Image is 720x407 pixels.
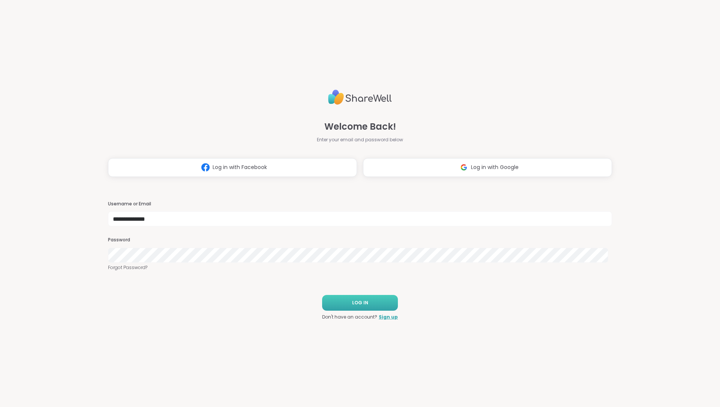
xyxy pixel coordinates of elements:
span: Don't have an account? [322,314,377,320]
img: ShareWell Logo [328,87,392,108]
button: Log in with Google [363,158,612,177]
a: Sign up [379,314,398,320]
h3: Password [108,237,612,243]
h3: Username or Email [108,201,612,207]
a: Forgot Password? [108,264,612,271]
span: Log in with Google [471,163,519,171]
span: Enter your email and password below [317,136,403,143]
span: Welcome Back! [324,120,396,133]
span: Log in with Facebook [213,163,267,171]
button: LOG IN [322,295,398,311]
img: ShareWell Logomark [457,160,471,174]
button: Log in with Facebook [108,158,357,177]
span: LOG IN [352,299,368,306]
img: ShareWell Logomark [198,160,213,174]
